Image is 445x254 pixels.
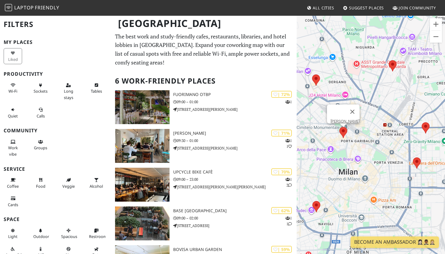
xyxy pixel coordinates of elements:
[173,223,297,229] p: [STREET_ADDRESS]
[31,226,50,242] button: Outdoor
[341,2,387,13] a: Suggest Places
[349,5,384,11] span: Suggest Places
[111,206,297,240] a: BASE Milano | 62% 11 BASE [GEOGRAPHIC_DATA] 09:00 – 02:00 [STREET_ADDRESS]
[285,215,292,227] p: 1 1
[35,4,59,11] span: Friendly
[113,15,296,32] h1: [GEOGRAPHIC_DATA]
[8,88,17,94] span: Stable Wi-Fi
[271,207,292,214] div: | 62%
[331,119,360,124] a: [PERSON_NAME]
[115,168,170,202] img: Upcycle Bike Cafè
[37,113,45,119] span: Video/audio calls
[173,215,297,221] p: 09:00 – 02:00
[271,91,292,98] div: | 72%
[111,90,297,124] a: Fuorimano OTBP | 72% 1 Fuorimano OTBP 09:00 – 01:00 [STREET_ADDRESS][PERSON_NAME]
[7,183,19,189] span: Coffee
[111,168,297,202] a: Upcycle Bike Cafè | 70% 12 Upcycle Bike Cafè 09:00 – 23:00 [STREET_ADDRESS][PERSON_NAME][PERSON_N...
[87,226,106,242] button: Restroom
[4,137,22,159] button: Work vibe
[271,130,292,137] div: | 71%
[173,208,297,213] h3: BASE [GEOGRAPHIC_DATA]
[36,183,45,189] span: Food
[8,145,18,157] span: People working
[90,183,103,189] span: Alcohol
[351,236,439,248] a: Become an Ambassador 🤵🏻‍♀️🤵🏾‍♂️🤵🏼‍♀️
[8,234,18,239] span: Natural light
[8,202,18,207] span: Credit cards
[115,129,170,163] img: oTTo
[62,183,75,189] span: Veggie
[430,31,442,43] button: Zoom out
[5,3,59,13] a: LaptopFriendly LaptopFriendly
[399,5,436,11] span: Join Community
[4,128,108,134] h3: Community
[115,206,170,240] img: BASE Milano
[285,138,292,149] p: 1 1
[4,15,108,34] h2: Filters
[59,80,78,102] button: Long stays
[111,129,297,163] a: oTTo | 71% 11 [PERSON_NAME] 09:30 – 01:00 [STREET_ADDRESS][PERSON_NAME]
[61,234,77,239] span: Spacious
[173,145,297,151] p: [STREET_ADDRESS][PERSON_NAME]
[390,2,438,13] a: Join Community
[91,88,102,94] span: Work-friendly tables
[89,234,107,239] span: Restroom
[304,2,337,13] a: All Cities
[313,5,334,11] span: All Cities
[173,184,297,190] p: [STREET_ADDRESS][PERSON_NAME][PERSON_NAME]
[4,166,108,172] h3: Service
[87,80,106,96] button: Tables
[64,88,73,100] span: Long stays
[31,80,50,96] button: Sockets
[271,168,292,175] div: | 70%
[59,175,78,191] button: Veggie
[4,175,22,191] button: Coffee
[4,39,108,45] h3: My Places
[173,99,297,105] p: 09:00 – 01:00
[4,193,22,209] button: Cards
[271,246,292,253] div: | 59%
[31,105,50,121] button: Calls
[345,104,360,119] button: Close
[87,175,106,191] button: Alcohol
[31,175,50,191] button: Food
[285,176,292,188] p: 1 2
[34,145,47,150] span: Group tables
[173,247,297,252] h3: Bovisa Urban Garden
[33,234,49,239] span: Outdoor area
[5,4,12,11] img: LaptopFriendly
[4,80,22,96] button: Wi-Fi
[115,32,293,67] p: The best work and study-friendly cafes, restaurants, libraries, and hotel lobbies in [GEOGRAPHIC_...
[4,105,22,121] button: Quiet
[173,92,297,97] h3: Fuorimano OTBP
[173,107,297,112] p: [STREET_ADDRESS][PERSON_NAME]
[173,138,297,143] p: 09:30 – 01:00
[4,216,108,222] h3: Space
[173,176,297,182] p: 09:00 – 23:00
[4,226,22,242] button: Light
[59,226,78,242] button: Spacious
[4,71,108,77] h3: Productivity
[115,90,170,124] img: Fuorimano OTBP
[115,72,293,90] h2: 6 Work-Friendly Places
[173,131,297,136] h3: [PERSON_NAME]
[14,4,34,11] span: Laptop
[430,18,442,30] button: Zoom in
[31,137,50,153] button: Groups
[173,170,297,175] h3: Upcycle Bike Cafè
[8,113,18,119] span: Quiet
[34,88,48,94] span: Power sockets
[285,99,292,105] p: 1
